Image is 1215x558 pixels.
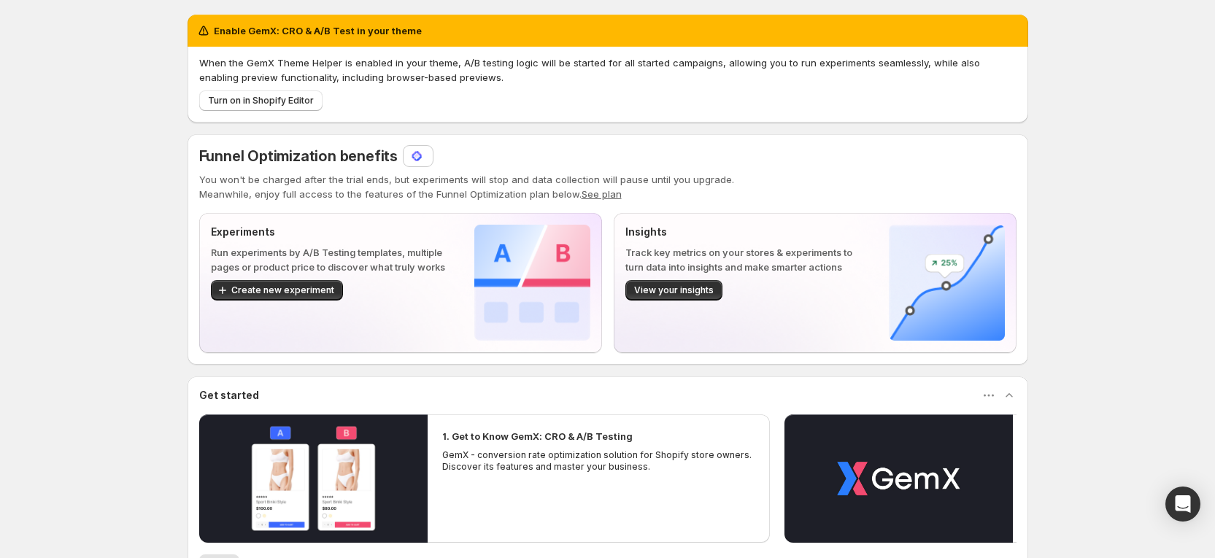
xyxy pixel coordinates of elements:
[199,388,259,403] h3: Get started
[634,284,714,296] span: View your insights
[442,429,633,443] h2: 1. Get to Know GemX: CRO & A/B Testing
[211,280,343,301] button: Create new experiment
[199,414,428,543] button: Play video
[214,23,422,38] h2: Enable GemX: CRO & A/B Test in your theme
[199,147,398,165] span: Funnel Optimization benefits
[625,280,722,301] button: View your insights
[231,284,334,296] span: Create new experiment
[474,225,590,341] img: Experiments
[1165,487,1200,522] div: Open Intercom Messenger
[889,225,1005,341] img: Insights
[199,187,1017,201] p: Meanwhile, enjoy full access to the features of the Funnel Optimization plan below.
[784,414,1013,543] button: Play video
[582,188,622,200] button: See plan
[211,225,451,239] p: Experiments
[199,55,1017,85] p: When the GemX Theme Helper is enabled in your theme, A/B testing logic will be started for all st...
[199,172,1017,187] p: You won't be charged after the trial ends, but experiments will stop and data collection will pau...
[199,90,323,111] button: Turn on in Shopify Editor
[211,245,451,274] p: Run experiments by A/B Testing templates, multiple pages or product price to discover what truly ...
[625,245,865,274] p: Track key metrics on your stores & experiments to turn data into insights and make smarter actions
[625,225,865,239] p: Insights
[208,95,314,106] span: Turn on in Shopify Editor
[442,449,756,473] p: GemX - conversion rate optimization solution for Shopify store owners. Discover its features and ...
